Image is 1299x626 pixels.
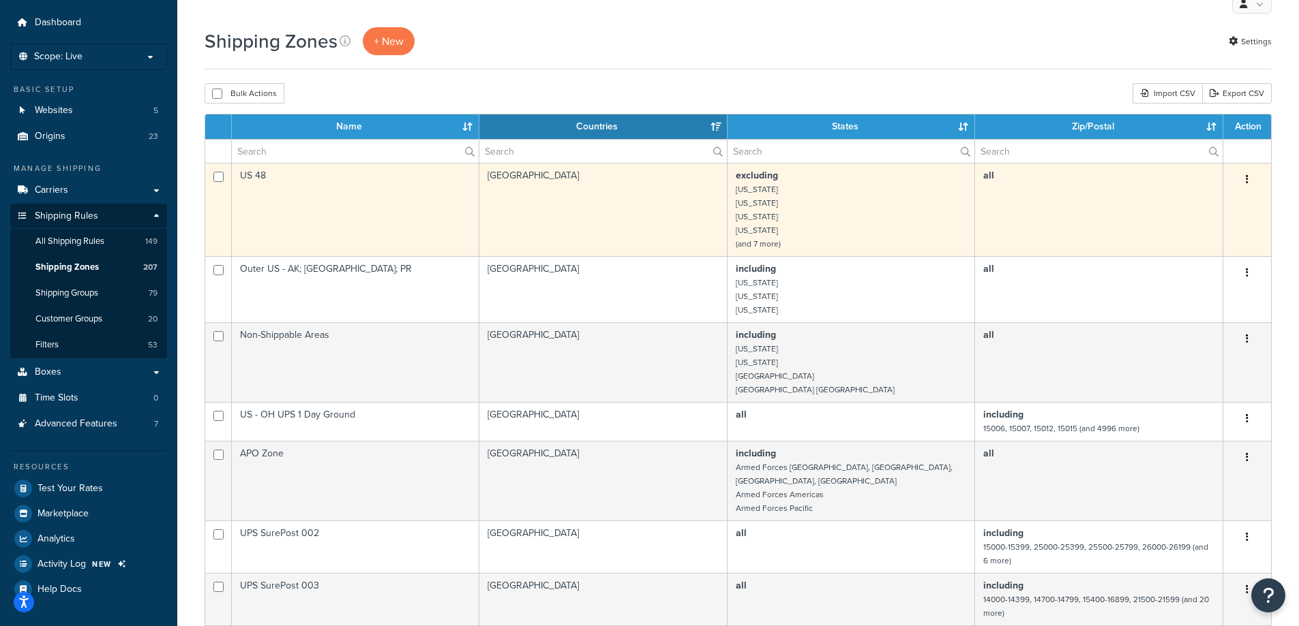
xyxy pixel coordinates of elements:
[10,10,167,35] a: Dashboard
[736,277,778,289] small: [US_STATE]
[232,256,479,322] td: Outer US - AK; [GEOGRAPHIC_DATA]; PR
[736,370,814,382] small: [GEOGRAPHIC_DATA]
[479,520,728,573] td: [GEOGRAPHIC_DATA]
[10,204,167,229] a: Shipping Rules
[10,501,167,526] a: Marketplace
[232,402,479,441] td: US - OH UPS 1 Day Ground
[10,84,167,95] div: Basic Setup
[10,281,167,306] li: Shipping Groups
[736,526,747,540] b: all
[232,322,479,402] td: Non-Shippable Areas
[35,287,98,299] span: Shipping Groups
[736,356,778,369] small: [US_STATE]
[983,541,1208,567] small: 15000-15399, 25000-25399, 25500-25799, 26000-26199 (and 6 more)
[10,332,167,358] a: Filters 53
[1202,83,1272,104] a: Export CSV
[35,210,98,222] span: Shipping Rules
[10,178,167,203] a: Carriers
[983,328,994,342] b: all
[10,411,167,437] a: Advanced Features 7
[479,163,728,256] td: [GEOGRAPHIC_DATA]
[736,502,813,514] small: Armed Forces Pacific
[10,307,167,332] li: Customer Groups
[10,281,167,306] a: Shipping Groups 79
[38,559,86,570] span: Activity Log
[148,313,158,325] span: 20
[363,27,415,55] a: + New
[38,508,89,520] span: Marketplace
[1223,114,1271,139] th: Action
[10,386,167,411] li: Time Slots
[736,446,776,460] b: including
[145,236,158,247] span: 149
[232,163,479,256] td: US 48
[149,287,158,299] span: 79
[374,33,404,49] span: + New
[232,573,479,625] td: UPS SurePost 003
[736,238,781,250] small: (and 7 more)
[35,105,73,116] span: Websites
[148,339,158,351] span: 53
[35,418,117,430] span: Advanced Features
[728,140,974,163] input: Search
[479,441,728,520] td: [GEOGRAPHIC_DATA]
[736,343,778,355] small: [US_STATE]
[10,124,167,149] li: Origins
[35,185,68,196] span: Carriers
[10,204,167,359] li: Shipping Rules
[232,441,479,520] td: APO Zone
[38,483,103,495] span: Test Your Rates
[736,461,953,487] small: Armed Forces [GEOGRAPHIC_DATA], [GEOGRAPHIC_DATA], [GEOGRAPHIC_DATA], [GEOGRAPHIC_DATA]
[92,559,112,569] span: NEW
[10,552,167,576] a: Activity Log NEW
[10,229,167,254] li: All Shipping Rules
[10,476,167,501] a: Test Your Rates
[10,163,167,174] div: Manage Shipping
[1251,578,1285,612] button: Open Resource Center
[10,552,167,576] li: Activity Log
[154,418,158,430] span: 7
[10,124,167,149] a: Origins 23
[736,304,778,316] small: [US_STATE]
[479,402,728,441] td: [GEOGRAPHIC_DATA]
[983,526,1024,540] b: including
[10,577,167,601] li: Help Docs
[10,229,167,254] a: All Shipping Rules 149
[736,224,778,236] small: [US_STATE]
[10,255,167,280] a: Shipping Zones 207
[10,411,167,437] li: Advanced Features
[35,236,104,247] span: All Shipping Rules
[35,313,102,325] span: Customer Groups
[479,573,728,625] td: [GEOGRAPHIC_DATA]
[1133,83,1202,104] div: Import CSV
[10,360,167,385] a: Boxes
[10,527,167,551] a: Analytics
[736,210,778,223] small: [US_STATE]
[736,407,747,422] b: all
[983,593,1209,619] small: 14000-14399, 14700-14799, 15400-16899, 21500-21599 (and 20 more)
[728,114,975,139] th: States: activate to sort column ascending
[479,322,728,402] td: [GEOGRAPHIC_DATA]
[35,262,99,273] span: Shipping Zones
[35,131,65,142] span: Origins
[143,262,158,273] span: 207
[479,114,728,139] th: Countries: activate to sort column ascending
[983,422,1139,435] small: 15006, 15007, 15012, 15015 (and 4996 more)
[1229,32,1272,51] a: Settings
[479,140,727,163] input: Search
[232,114,479,139] th: Name: activate to sort column ascending
[736,328,776,342] b: including
[232,520,479,573] td: UPS SurePost 002
[736,384,895,396] small: [GEOGRAPHIC_DATA] [GEOGRAPHIC_DATA]
[232,140,479,163] input: Search
[10,255,167,280] li: Shipping Zones
[35,366,61,378] span: Boxes
[153,392,158,404] span: 0
[736,578,747,593] b: all
[10,98,167,123] li: Websites
[736,262,776,276] b: including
